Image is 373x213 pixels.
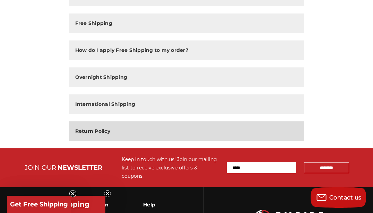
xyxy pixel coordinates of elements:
span: JOIN OUR [25,164,56,172]
button: Overnight Shipping [69,67,304,87]
h2: Free Shipping [75,20,112,27]
span: Get Free Shipping [10,201,68,208]
h2: How do I apply Free Shipping to my order? [75,47,188,54]
h3: Help [143,197,165,212]
div: Get Free ShippingClose teaser [7,196,71,213]
button: How do I apply Free Shipping to my order? [69,40,304,60]
span: Contact us [329,194,362,201]
button: Close teaser [104,190,111,197]
div: Get Free ShippingClose teaser [7,196,105,213]
button: Contact us [311,187,366,208]
button: Close teaser [69,190,76,197]
button: International Shipping [69,94,304,114]
button: Free Shipping [69,13,304,33]
h2: Overnight Shipping [75,74,128,81]
div: Keep in touch with us! Join our mailing list to receive exclusive offers & coupons. [122,155,220,180]
span: NEWSLETTER [58,164,102,172]
button: Return Policy [69,121,304,141]
h2: Return Policy [75,128,110,135]
h2: International Shipping [75,101,136,108]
